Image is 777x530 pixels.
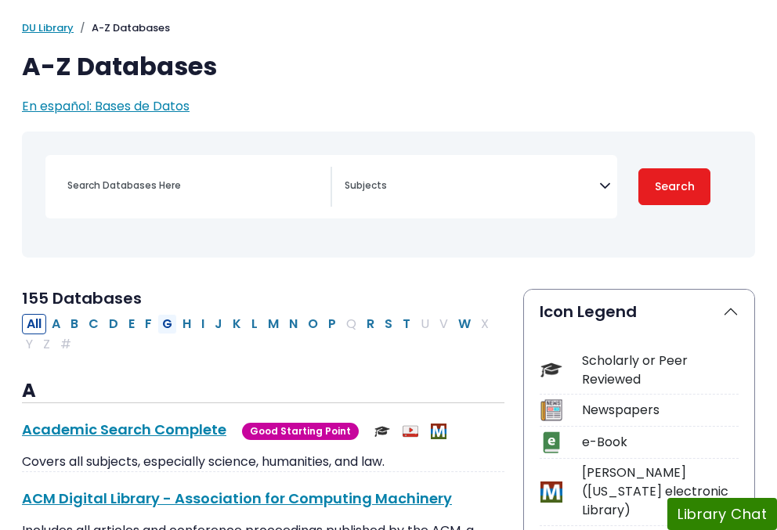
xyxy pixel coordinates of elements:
[323,314,341,334] button: Filter Results P
[22,287,142,309] span: 155 Databases
[582,401,739,420] div: Newspapers
[210,314,227,334] button: Filter Results J
[22,20,74,35] a: DU Library
[22,380,504,403] h3: A
[403,424,418,439] img: Audio & Video
[22,97,190,115] a: En español: Bases de Datos
[638,168,710,205] button: Submit for Search Results
[66,314,83,334] button: Filter Results B
[22,132,755,258] nav: Search filters
[454,314,475,334] button: Filter Results W
[263,314,284,334] button: Filter Results M
[140,314,157,334] button: Filter Results F
[242,423,359,441] span: Good Starting Point
[22,315,495,353] div: Alpha-list to filter by first letter of database name
[157,314,177,334] button: Filter Results G
[197,314,209,334] button: Filter Results I
[84,314,103,334] button: Filter Results C
[582,433,739,452] div: e-Book
[303,314,323,334] button: Filter Results O
[22,489,452,508] a: ACM Digital Library - Association for Computing Machinery
[540,431,562,452] img: Icon e-Book
[540,399,562,420] img: Icon Newspapers
[247,314,262,334] button: Filter Results L
[284,314,302,334] button: Filter Results N
[582,352,739,389] div: Scholarly or Peer Reviewed
[22,452,504,471] p: Covers all subjects, especially science, humanities, and law.
[398,314,415,334] button: Filter Results T
[58,175,331,197] input: Search database by title or keyword
[124,314,139,334] button: Filter Results E
[540,359,562,380] img: Icon Scholarly or Peer Reviewed
[22,20,755,36] nav: breadcrumb
[582,463,739,520] div: [PERSON_NAME] ([US_STATE] electronic Library)
[228,314,246,334] button: Filter Results K
[524,290,754,334] button: Icon Legend
[540,481,562,503] img: Icon MeL (Michigan electronic Library)
[431,424,446,439] img: MeL (Michigan electronic Library)
[380,314,397,334] button: Filter Results S
[362,314,379,334] button: Filter Results R
[47,314,65,334] button: Filter Results A
[667,498,777,530] button: Library Chat
[74,20,170,36] li: A-Z Databases
[22,52,755,81] h1: A-Z Databases
[22,314,46,334] button: All
[22,420,226,439] a: Academic Search Complete
[178,314,196,334] button: Filter Results H
[345,181,599,193] textarea: Search
[374,424,390,439] img: Scholarly or Peer Reviewed
[104,314,123,334] button: Filter Results D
